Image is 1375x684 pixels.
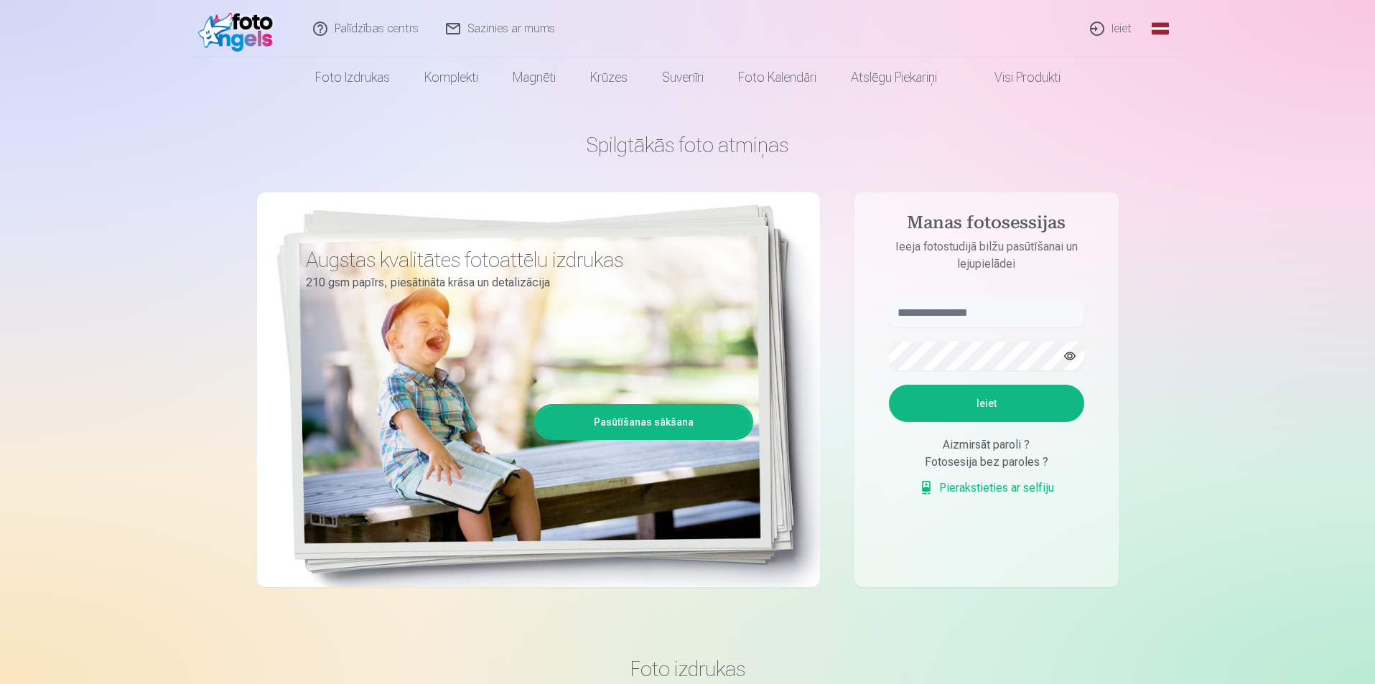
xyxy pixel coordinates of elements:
[889,385,1084,422] button: Ieiet
[875,238,1099,273] p: Ieeja fotostudijā bilžu pasūtīšanai un lejupielādei
[257,132,1119,158] h1: Spilgtākās foto atmiņas
[954,57,1078,98] a: Visi produkti
[645,57,721,98] a: Suvenīri
[721,57,834,98] a: Foto kalendāri
[306,273,742,293] p: 210 gsm papīrs, piesātināta krāsa un detalizācija
[889,436,1084,454] div: Aizmirsāt paroli ?
[834,57,954,98] a: Atslēgu piekariņi
[298,57,407,98] a: Foto izdrukas
[407,57,495,98] a: Komplekti
[919,479,1054,497] a: Pierakstieties ar selfiju
[889,454,1084,471] div: Fotosesija bez paroles ?
[198,6,281,52] img: /fa1
[269,656,1107,682] h3: Foto izdrukas
[573,57,645,98] a: Krūzes
[536,406,751,438] a: Pasūtīšanas sākšana
[306,247,742,273] h3: Augstas kvalitātes fotoattēlu izdrukas
[495,57,573,98] a: Magnēti
[875,212,1099,238] h4: Manas fotosessijas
